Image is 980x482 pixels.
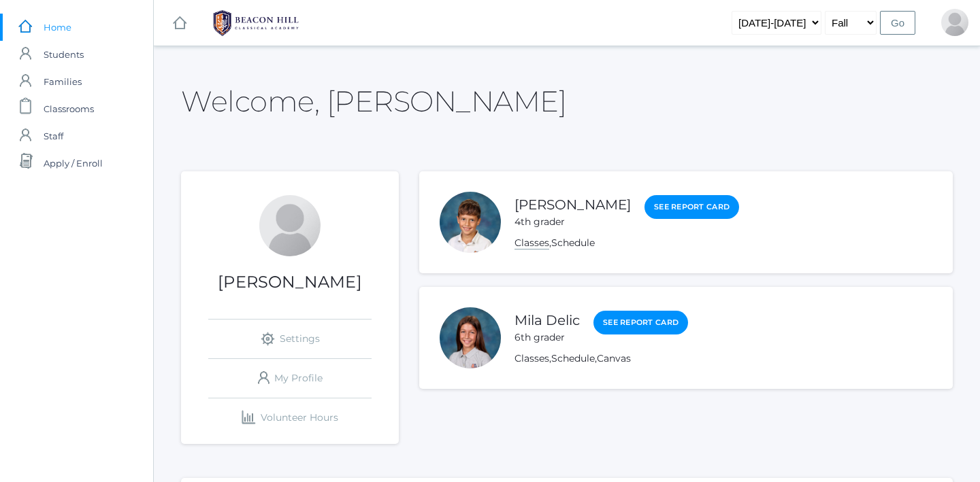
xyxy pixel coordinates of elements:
[208,398,372,437] a: Volunteer Hours
[514,237,549,249] a: Classes
[259,195,321,256] div: Sara Delic
[181,86,566,117] h2: Welcome, [PERSON_NAME]
[551,352,595,364] a: Schedule
[514,351,688,366] div: , ,
[593,311,688,334] a: See Report Card
[514,215,631,229] div: 4th grader
[514,196,631,213] a: [PERSON_NAME]
[941,9,968,36] div: Sara Delic
[205,6,307,40] img: 1_BHCALogos-05.png
[208,320,372,358] a: Settings
[514,312,580,328] a: Mila Delic
[44,150,103,177] span: Apply / Enroll
[181,273,399,291] h1: [PERSON_NAME]
[597,352,631,364] a: Canvas
[44,68,82,95] span: Families
[44,95,94,122] span: Classrooms
[514,330,580,345] div: 6th grader
[440,307,501,368] div: Mila Delic
[880,11,915,35] input: Go
[44,122,63,150] span: Staff
[44,14,71,41] span: Home
[44,41,84,68] span: Students
[644,195,739,219] a: See Report Card
[514,236,739,250] div: ,
[440,192,501,253] div: Luka Delic
[208,359,372,398] a: My Profile
[514,352,549,364] a: Classes
[551,237,595,249] a: Schedule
